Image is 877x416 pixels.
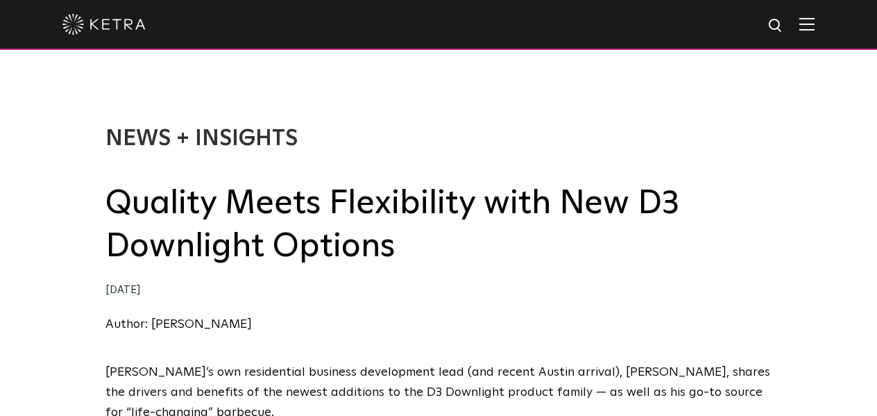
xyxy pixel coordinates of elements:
img: search icon [767,17,785,35]
img: Hamburger%20Nav.svg [799,17,815,31]
div: [DATE] [105,281,772,301]
h2: Quality Meets Flexibility with New D3 Downlight Options [105,182,772,269]
img: ketra-logo-2019-white [62,14,146,35]
a: News + Insights [105,128,298,150]
a: Author: [PERSON_NAME] [105,318,252,331]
